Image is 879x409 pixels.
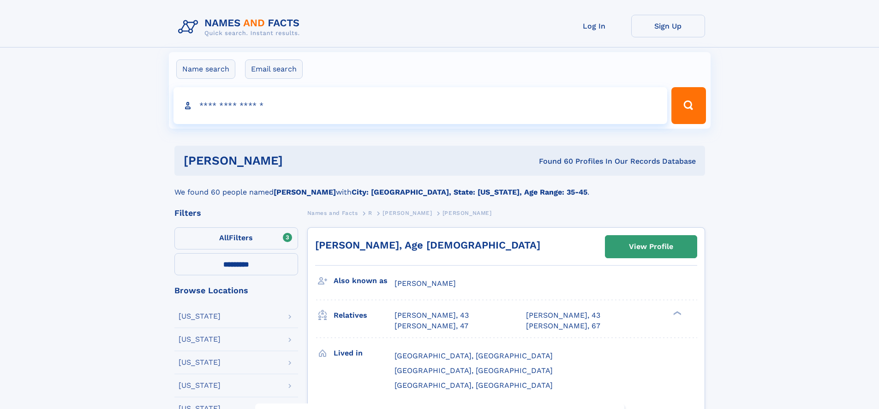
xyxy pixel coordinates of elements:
[307,207,358,219] a: Names and Facts
[173,87,668,124] input: search input
[395,279,456,288] span: [PERSON_NAME]
[179,313,221,320] div: [US_STATE]
[368,210,372,216] span: R
[383,210,432,216] span: [PERSON_NAME]
[383,207,432,219] a: [PERSON_NAME]
[395,351,553,360] span: [GEOGRAPHIC_DATA], [GEOGRAPHIC_DATA]
[179,336,221,343] div: [US_STATE]
[219,233,229,242] span: All
[245,59,303,79] label: Email search
[671,310,682,316] div: ❯
[526,321,600,331] a: [PERSON_NAME], 67
[174,15,307,40] img: Logo Names and Facts
[179,359,221,366] div: [US_STATE]
[174,227,298,249] label: Filters
[352,188,587,196] b: City: [GEOGRAPHIC_DATA], State: [US_STATE], Age Range: 35-45
[629,236,673,257] div: View Profile
[631,15,705,37] a: Sign Up
[176,59,235,79] label: Name search
[334,308,395,323] h3: Relatives
[526,310,600,320] a: [PERSON_NAME], 43
[174,209,298,217] div: Filters
[395,310,469,320] a: [PERSON_NAME], 43
[605,236,697,258] a: View Profile
[395,366,553,375] span: [GEOGRAPHIC_DATA], [GEOGRAPHIC_DATA]
[174,286,298,295] div: Browse Locations
[315,239,540,251] a: [PERSON_NAME], Age [DEMOGRAPHIC_DATA]
[368,207,372,219] a: R
[395,381,553,390] span: [GEOGRAPHIC_DATA], [GEOGRAPHIC_DATA]
[179,382,221,389] div: [US_STATE]
[557,15,631,37] a: Log In
[174,176,705,198] div: We found 60 people named with .
[334,345,395,361] h3: Lived in
[411,156,696,166] div: Found 60 Profiles In Our Records Database
[671,87,706,124] button: Search Button
[334,273,395,289] h3: Also known as
[184,155,411,166] h1: [PERSON_NAME]
[442,210,492,216] span: [PERSON_NAME]
[274,188,336,196] b: [PERSON_NAME]
[395,321,468,331] a: [PERSON_NAME], 47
